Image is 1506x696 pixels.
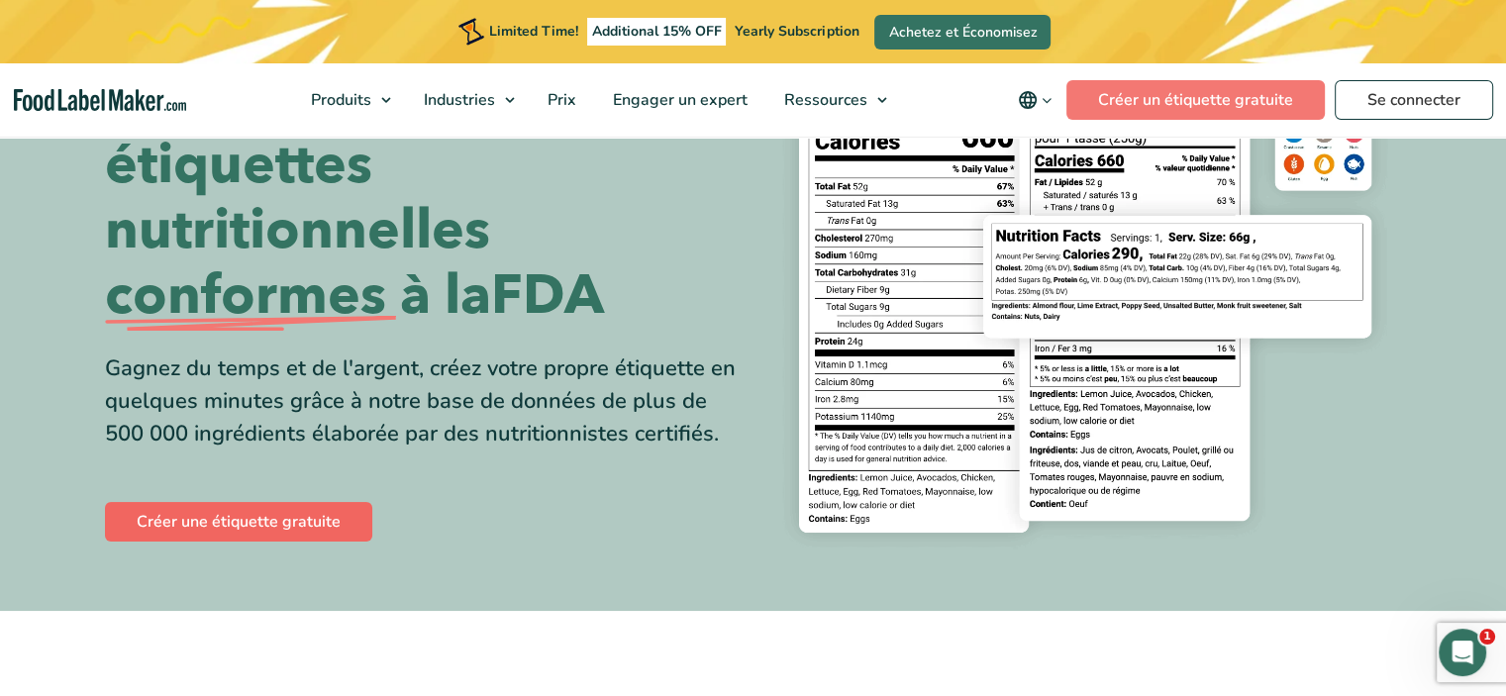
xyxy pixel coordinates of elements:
[607,89,750,111] span: Engager un expert
[1335,80,1493,120] a: Se connecter
[1439,629,1486,676] iframe: Intercom live chat
[105,352,739,450] div: Gagnez du temps et de l'argent, créez votre propre étiquette en quelques minutes grâce à notre ba...
[105,2,739,329] h1: Analyser facilement les recettes et créer des étiquettes nutritionnelles FDA
[489,22,578,41] span: Limited Time!
[766,63,897,137] a: Ressources
[595,63,761,137] a: Engager un expert
[105,502,372,542] a: Créer une étiquette gratuite
[105,263,491,329] span: conformes à la
[542,89,578,111] span: Prix
[1066,80,1325,120] a: Créer un étiquette gratuite
[874,15,1051,50] a: Achetez et Économisez
[587,18,727,46] span: Additional 15% OFF
[305,89,373,111] span: Produits
[293,63,401,137] a: Produits
[406,63,525,137] a: Industries
[778,89,869,111] span: Ressources
[418,89,497,111] span: Industries
[530,63,590,137] a: Prix
[735,22,858,41] span: Yearly Subscription
[1479,629,1495,645] span: 1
